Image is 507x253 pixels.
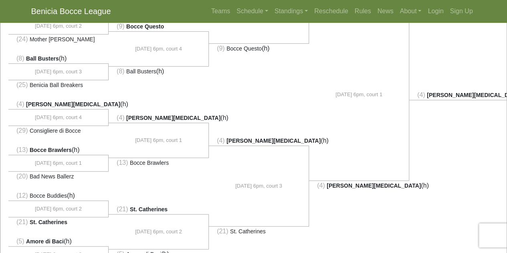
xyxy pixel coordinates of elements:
span: (5) [16,238,24,245]
a: Schedule [233,3,271,19]
span: [DATE] 6pm, court 1 [135,136,182,144]
li: (h) [209,43,309,53]
span: St. Catherines [230,228,266,235]
span: [PERSON_NAME][MEDICAL_DATA] [126,115,220,121]
li: (h) [8,237,109,247]
a: Benicia Bocce League [31,3,111,19]
span: (21) [117,206,128,213]
span: Mother [PERSON_NAME] [30,36,95,43]
span: (24) [16,36,28,43]
li: (h) [8,145,109,155]
span: [DATE] 6pm, court 3 [35,68,82,76]
span: Bocce Questo [226,45,262,52]
a: Rules [351,3,374,19]
span: [PERSON_NAME][MEDICAL_DATA] [26,101,120,107]
a: Login [424,3,446,19]
span: Bad News Ballerz [30,173,74,180]
span: Bocce Brawlers [30,147,72,153]
li: (h) [8,99,109,109]
span: (8) [16,55,24,62]
span: (13) [16,146,28,153]
a: News [374,3,397,19]
span: (4) [16,101,24,107]
a: Reschedule [311,3,351,19]
li: (h) [109,66,209,76]
span: Bocce Questo [126,23,164,30]
span: Ball Busters [126,68,156,75]
li: (h) [8,54,109,64]
span: Bocce Brawlers [130,160,169,166]
span: [DATE] 6pm, court 2 [35,22,82,30]
span: (4) [317,182,325,189]
a: Sign Up [447,3,476,19]
span: (13) [117,159,128,166]
span: [DATE] 6pm, court 2 [135,228,182,236]
span: [PERSON_NAME][MEDICAL_DATA] [327,182,421,189]
li: (h) [309,180,409,190]
span: (21) [16,219,28,225]
span: [DATE] 6pm, court 4 [135,45,182,53]
a: About [397,3,425,19]
span: [DATE] 6pm, court 1 [35,159,82,167]
span: (20) [16,173,28,180]
li: (h) [109,113,209,123]
span: [PERSON_NAME][MEDICAL_DATA] [226,138,321,144]
a: Standings [271,3,311,19]
span: (9) [217,45,225,52]
span: St. Catherines [130,206,168,213]
span: (25) [16,81,28,88]
span: [DATE] 6pm, court 2 [35,205,82,213]
span: (29) [16,127,28,134]
span: Benicia Ball Breakers [30,82,83,88]
span: Amore di Baci [26,238,64,245]
span: Bocce Buddies [30,192,67,199]
span: (8) [117,68,125,75]
span: (12) [16,192,28,199]
a: Teams [208,3,233,19]
span: [DATE] 6pm, court 3 [235,182,282,190]
span: St. Catherines [30,219,67,225]
span: (4) [217,137,225,144]
span: [DATE] 6pm, court 4 [35,113,82,121]
li: (h) [209,136,309,146]
span: (4) [117,114,125,121]
span: [DATE] 6pm, court 1 [335,91,382,99]
span: (4) [417,91,425,98]
span: (21) [217,228,228,235]
span: Consigliere di Bocce [30,128,81,134]
span: (9) [117,23,125,30]
li: (h) [8,191,109,201]
span: Ball Busters [26,55,59,62]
